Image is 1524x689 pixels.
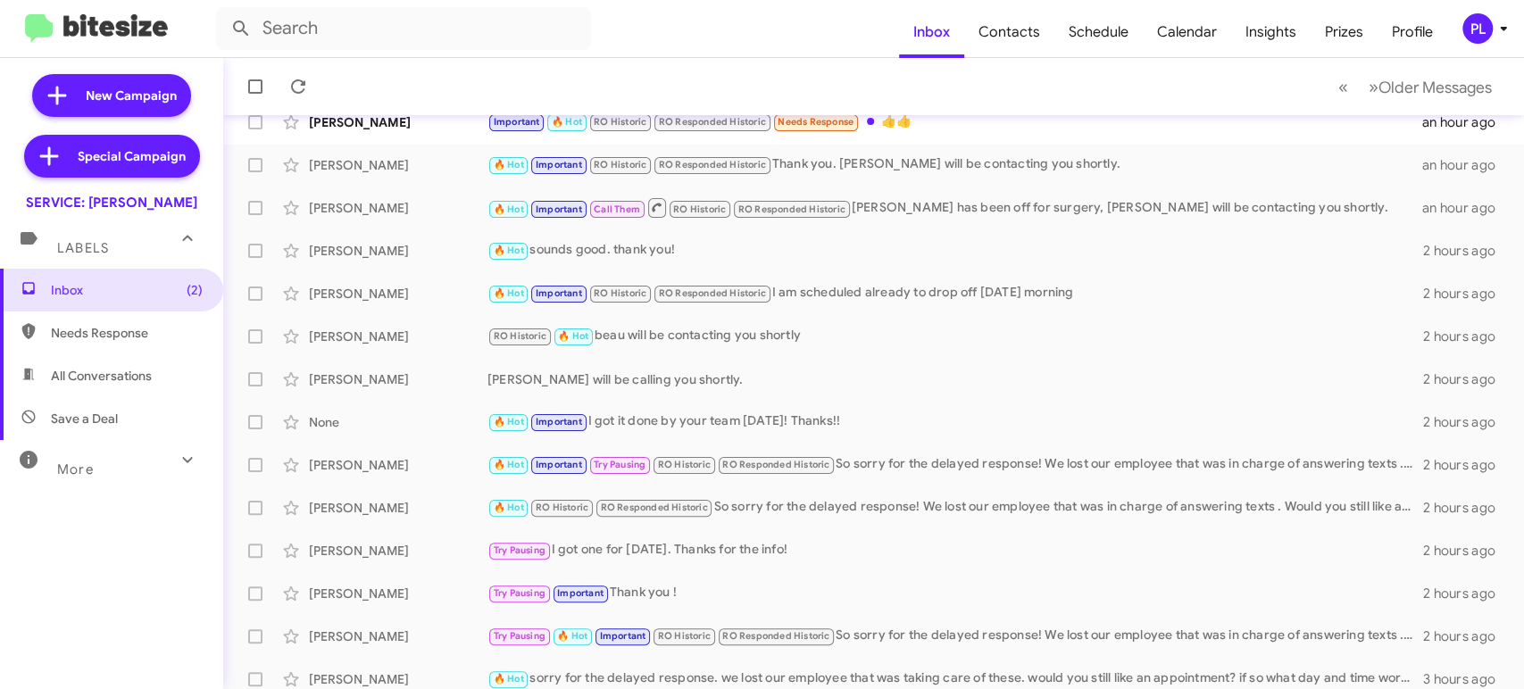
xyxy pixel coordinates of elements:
[487,626,1423,646] div: So sorry for the delayed response! We lost our employee that was in charge of answering texts . W...
[964,6,1054,58] a: Contacts
[494,630,545,642] span: Try Pausing
[216,7,591,50] input: Search
[1231,6,1311,58] a: Insights
[51,367,152,385] span: All Conversations
[1378,6,1447,58] a: Profile
[899,6,964,58] a: Inbox
[487,370,1423,388] div: [PERSON_NAME] will be calling you shortly.
[1423,542,1510,560] div: 2 hours ago
[309,499,487,517] div: [PERSON_NAME]
[1423,413,1510,431] div: 2 hours ago
[487,240,1423,261] div: sounds good. thank you!
[309,156,487,174] div: [PERSON_NAME]
[778,116,854,128] span: Needs Response
[309,542,487,560] div: [PERSON_NAME]
[536,203,582,215] span: Important
[487,112,1422,132] div: 👍👍
[1369,76,1378,98] span: »
[659,159,766,170] span: RO Responded Historic
[494,203,524,215] span: 🔥 Hot
[32,74,191,117] a: New Campaign
[594,459,645,470] span: Try Pausing
[536,416,582,428] span: Important
[487,196,1422,219] div: [PERSON_NAME] has been off for surgery, [PERSON_NAME] will be contacting you shortly.
[57,461,94,477] span: More
[309,670,487,688] div: [PERSON_NAME]
[594,159,646,170] span: RO Historic
[1423,285,1510,303] div: 2 hours ago
[1358,69,1503,105] button: Next
[594,203,640,215] span: Call Them
[594,116,646,128] span: RO Historic
[309,370,487,388] div: [PERSON_NAME]
[1423,456,1510,474] div: 2 hours ago
[1423,585,1510,602] div: 2 hours ago
[494,416,524,428] span: 🔥 Hot
[51,281,203,299] span: Inbox
[1447,13,1504,44] button: PL
[558,330,588,342] span: 🔥 Hot
[1338,76,1348,98] span: «
[309,413,487,431] div: None
[659,287,766,299] span: RO Responded Historic
[601,502,708,513] span: RO Responded Historic
[309,199,487,217] div: [PERSON_NAME]
[26,194,197,212] div: SERVICE: [PERSON_NAME]
[309,456,487,474] div: [PERSON_NAME]
[658,630,711,642] span: RO Historic
[487,540,1423,560] div: I got one for [DATE]. Thanks for the info!
[494,587,545,599] span: Try Pausing
[1423,328,1510,345] div: 2 hours ago
[494,287,524,299] span: 🔥 Hot
[24,135,200,178] a: Special Campaign
[557,630,587,642] span: 🔥 Hot
[494,502,524,513] span: 🔥 Hot
[1328,69,1359,105] button: Previous
[309,328,487,345] div: [PERSON_NAME]
[1423,670,1510,688] div: 3 hours ago
[494,159,524,170] span: 🔥 Hot
[1422,199,1510,217] div: an hour ago
[494,116,540,128] span: Important
[487,283,1423,303] div: I am scheduled already to drop off [DATE] morning
[1422,113,1510,131] div: an hour ago
[1423,499,1510,517] div: 2 hours ago
[309,113,487,131] div: [PERSON_NAME]
[494,330,546,342] span: RO Historic
[673,203,726,215] span: RO Historic
[309,285,487,303] div: [PERSON_NAME]
[86,87,177,104] span: New Campaign
[1423,370,1510,388] div: 2 hours ago
[659,116,766,128] span: RO Responded Historic
[594,287,646,299] span: RO Historic
[51,410,118,428] span: Save a Deal
[1378,78,1492,97] span: Older Messages
[309,627,487,645] div: [PERSON_NAME]
[1054,6,1143,58] a: Schedule
[536,287,582,299] span: Important
[1311,6,1378,58] a: Prizes
[536,159,582,170] span: Important
[1143,6,1231,58] span: Calendar
[494,459,524,470] span: 🔥 Hot
[309,242,487,260] div: [PERSON_NAME]
[552,116,582,128] span: 🔥 Hot
[187,281,203,299] span: (2)
[487,583,1423,603] div: Thank you !
[600,630,646,642] span: Important
[51,324,203,342] span: Needs Response
[1423,242,1510,260] div: 2 hours ago
[738,203,845,215] span: RO Responded Historic
[658,459,711,470] span: RO Historic
[536,459,582,470] span: Important
[1423,627,1510,645] div: 2 hours ago
[487,411,1423,432] div: I got it done by your team [DATE]! Thanks!!
[487,154,1422,175] div: Thank you. [PERSON_NAME] will be contacting you shortly.
[78,147,186,165] span: Special Campaign
[487,326,1423,346] div: beau will be contacting you shortly
[1462,13,1493,44] div: PL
